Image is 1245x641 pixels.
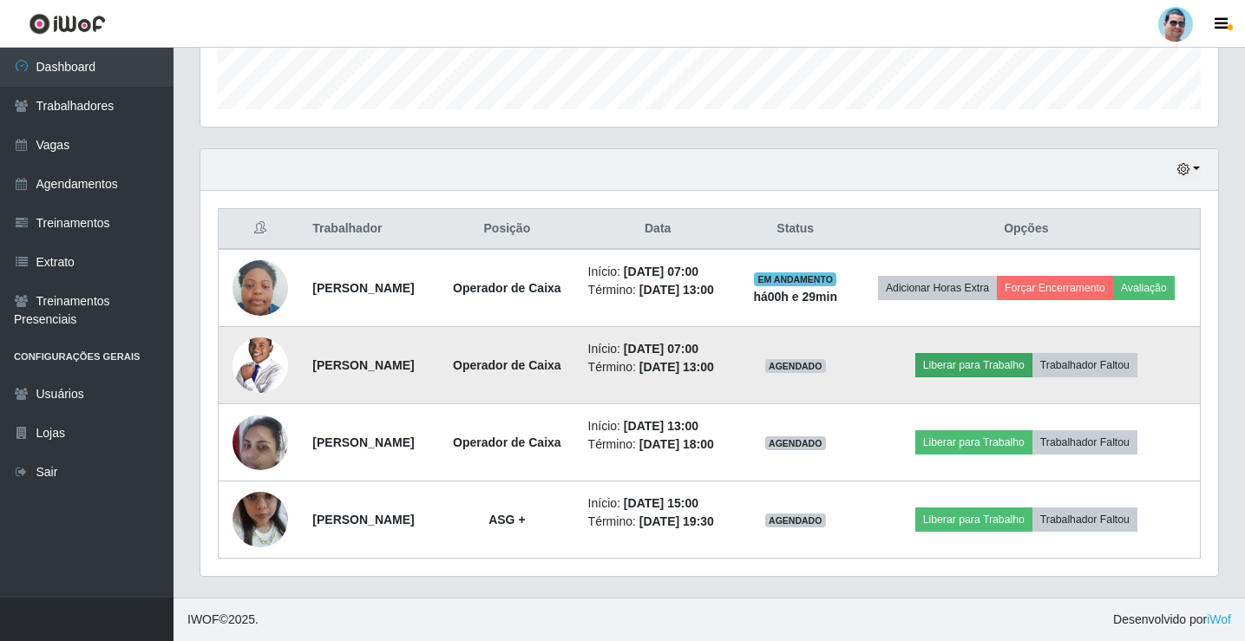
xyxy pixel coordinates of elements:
strong: [PERSON_NAME] [312,281,414,295]
li: Início: [588,340,728,358]
strong: há 00 h e 29 min [753,290,837,304]
strong: Operador de Caixa [453,358,561,372]
time: [DATE] 15:00 [624,496,698,510]
img: 1756672151196.jpeg [233,470,288,569]
time: [DATE] 13:00 [639,360,714,374]
strong: Operador de Caixa [453,281,561,295]
th: Data [578,209,738,250]
strong: [PERSON_NAME] [312,513,414,527]
span: AGENDADO [765,359,826,373]
span: AGENDADO [765,436,826,450]
time: [DATE] 18:00 [639,437,714,451]
button: Avaliação [1113,276,1175,300]
strong: [PERSON_NAME] [312,358,414,372]
th: Status [738,209,853,250]
time: [DATE] 13:00 [624,419,698,433]
time: [DATE] 19:30 [639,514,714,528]
button: Adicionar Horas Extra [878,276,997,300]
time: [DATE] 07:00 [624,342,698,356]
img: 1709225632480.jpeg [233,252,288,325]
img: 1713189921328.jpeg [233,324,288,407]
li: Início: [588,494,728,513]
a: iWof [1207,612,1231,626]
button: Liberar para Trabalho [915,507,1032,532]
img: 1658953242663.jpeg [233,405,288,479]
button: Trabalhador Faltou [1032,430,1137,455]
li: Início: [588,263,728,281]
li: Início: [588,417,728,435]
strong: ASG + [488,513,525,527]
button: Liberar para Trabalho [915,353,1032,377]
li: Término: [588,435,728,454]
span: EM ANDAMENTO [754,272,836,286]
th: Opções [853,209,1201,250]
span: AGENDADO [765,513,826,527]
time: [DATE] 07:00 [624,265,698,278]
img: CoreUI Logo [29,13,106,35]
button: Trabalhador Faltou [1032,353,1137,377]
th: Posição [436,209,577,250]
strong: [PERSON_NAME] [312,435,414,449]
button: Trabalhador Faltou [1032,507,1137,532]
li: Término: [588,281,728,299]
th: Trabalhador [302,209,436,250]
time: [DATE] 13:00 [639,283,714,297]
button: Forçar Encerramento [997,276,1113,300]
li: Término: [588,358,728,376]
span: Desenvolvido por [1113,611,1231,629]
strong: Operador de Caixa [453,435,561,449]
span: © 2025 . [187,611,259,629]
li: Término: [588,513,728,531]
span: IWOF [187,612,220,626]
button: Liberar para Trabalho [915,430,1032,455]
